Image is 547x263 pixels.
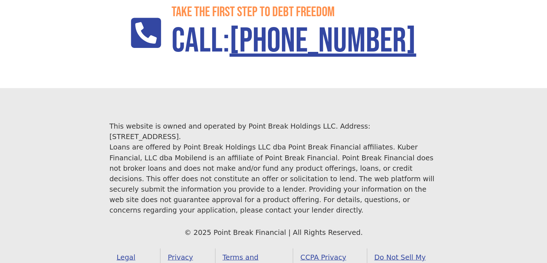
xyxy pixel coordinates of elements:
h1: Call: [172,21,416,62]
div: This website is owned and operated by Point Break Holdings LLC. Address: [STREET_ADDRESS]. Loans ... [109,121,438,215]
a: [PHONE_NUMBER] [229,21,416,62]
div: © 2025 Point Break Financial | All Rights Reserved. [109,227,438,237]
h2: Take the First step to debt freedom [172,4,416,21]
